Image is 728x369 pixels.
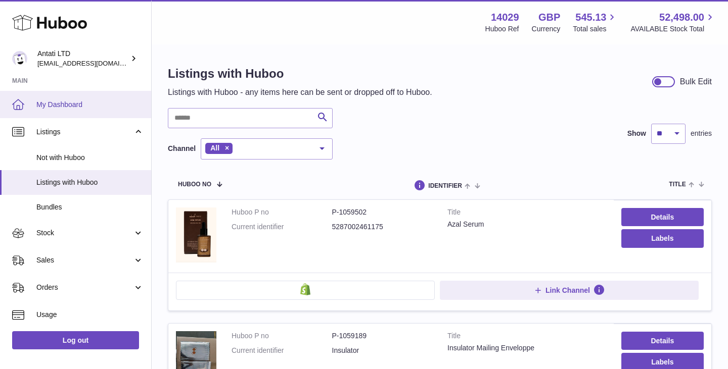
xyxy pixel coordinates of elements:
[630,11,716,34] a: 52,498.00 AVAILABLE Stock Total
[630,24,716,34] span: AVAILABLE Stock Total
[485,24,519,34] div: Huboo Ref
[12,331,139,349] a: Log out
[332,207,433,217] dd: P-1059502
[532,24,561,34] div: Currency
[538,11,560,24] strong: GBP
[176,207,216,262] img: Azal Serum
[36,310,144,320] span: Usage
[232,346,332,355] dt: Current identifier
[428,183,462,189] span: identifier
[168,87,432,98] p: Listings with Huboo - any items here can be sent or dropped off to Huboo.
[36,153,144,163] span: Not with Huboo
[332,222,433,232] dd: 5287002461175
[36,228,133,238] span: Stock
[627,129,646,138] label: Show
[36,127,133,137] span: Listings
[12,51,27,66] img: toufic@antatiskin.com
[36,202,144,212] span: Bundles
[300,283,311,295] img: shopify-small.png
[332,331,433,341] dd: P-1059189
[621,208,704,226] a: Details
[545,286,590,295] span: Link Channel
[332,346,433,355] dd: Insulator
[37,59,149,67] span: [EMAIL_ADDRESS][DOMAIN_NAME]
[37,49,128,68] div: Antati LTD
[232,207,332,217] dt: Huboo P no
[669,181,686,188] span: title
[232,331,332,341] dt: Huboo P no
[491,11,519,24] strong: 14029
[680,76,712,87] div: Bulk Edit
[168,66,432,82] h1: Listings with Huboo
[447,331,606,343] strong: Title
[621,229,704,247] button: Labels
[440,281,699,300] button: Link Channel
[36,255,133,265] span: Sales
[36,100,144,110] span: My Dashboard
[573,24,618,34] span: Total sales
[573,11,618,34] a: 545.13 Total sales
[447,343,606,353] div: Insulator Mailing Enveloppe
[36,178,144,187] span: Listings with Huboo
[36,283,133,292] span: Orders
[447,220,606,229] div: Azal Serum
[232,222,332,232] dt: Current identifier
[210,144,219,152] span: All
[447,207,606,220] strong: Title
[621,332,704,350] a: Details
[168,144,196,153] label: Channel
[178,181,211,188] span: Huboo no
[659,11,704,24] span: 52,498.00
[575,11,606,24] span: 545.13
[691,129,712,138] span: entries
